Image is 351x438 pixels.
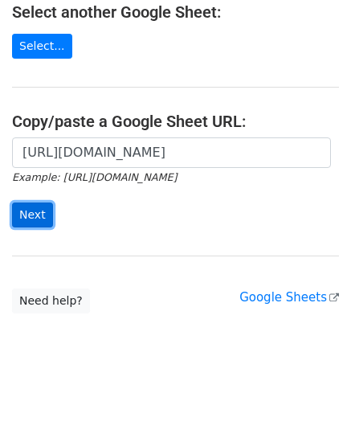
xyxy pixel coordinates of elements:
a: Select... [12,34,72,59]
a: Need help? [12,289,90,313]
h4: Select another Google Sheet: [12,2,339,22]
a: Google Sheets [239,290,339,305]
small: Example: [URL][DOMAIN_NAME] [12,171,177,183]
h4: Copy/paste a Google Sheet URL: [12,112,339,131]
input: Next [12,203,53,227]
input: Paste your Google Sheet URL here [12,137,331,168]
iframe: Chat Widget [271,361,351,438]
